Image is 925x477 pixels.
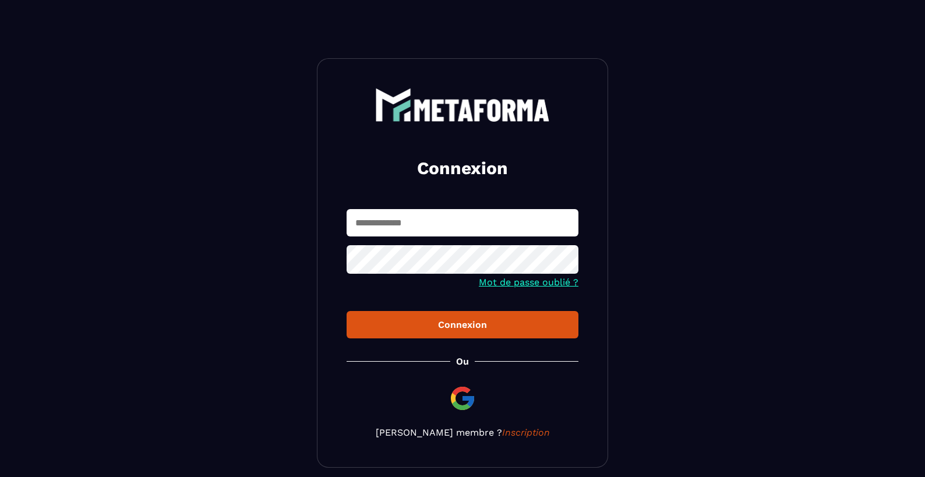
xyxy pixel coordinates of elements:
button: Connexion [347,311,578,338]
p: [PERSON_NAME] membre ? [347,427,578,438]
a: Inscription [502,427,550,438]
img: logo [375,88,550,122]
a: Mot de passe oublié ? [479,277,578,288]
img: google [449,384,476,412]
div: Connexion [356,319,569,330]
h2: Connexion [361,157,564,180]
a: logo [347,88,578,122]
p: Ou [456,356,469,367]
